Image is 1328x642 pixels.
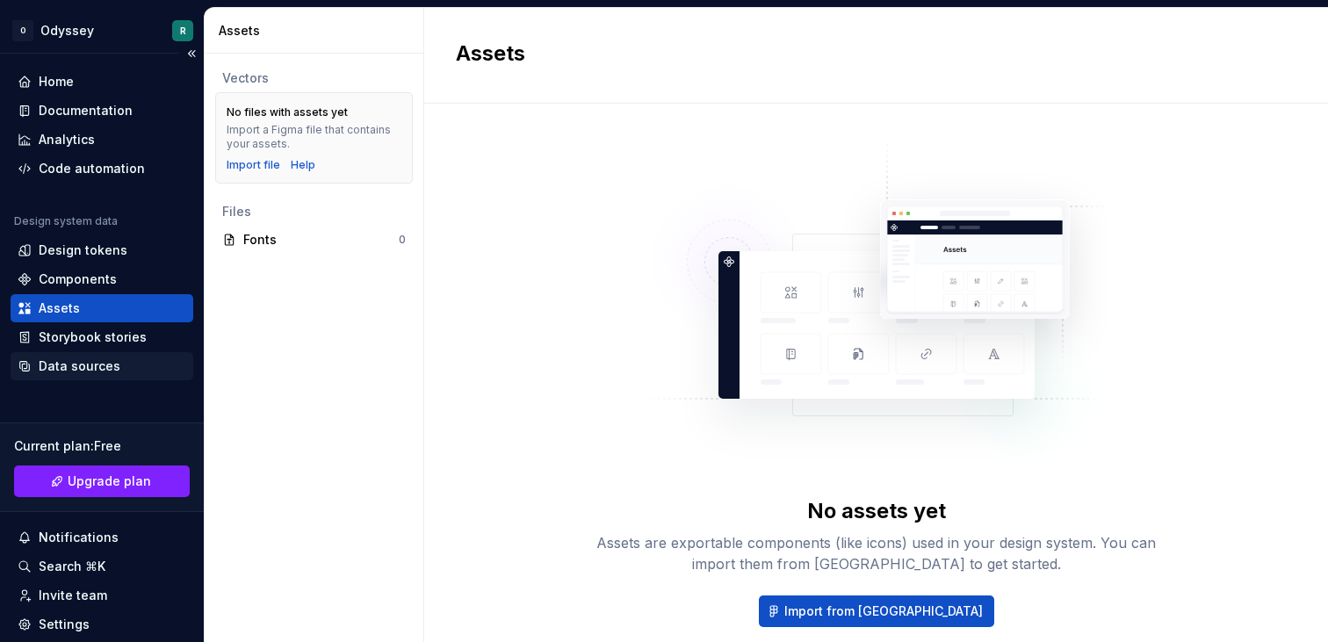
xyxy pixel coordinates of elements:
[11,265,193,293] a: Components
[11,155,193,183] a: Code automation
[14,465,190,497] button: Upgrade plan
[291,158,315,172] a: Help
[39,357,120,375] div: Data sources
[39,271,117,288] div: Components
[12,20,33,41] div: O
[39,558,105,575] div: Search ⌘K
[11,581,193,610] a: Invite team
[39,102,133,119] div: Documentation
[11,97,193,125] a: Documentation
[222,69,406,87] div: Vectors
[14,214,118,228] div: Design system data
[243,231,399,249] div: Fonts
[180,24,186,38] div: R
[11,552,193,581] button: Search ⌘K
[227,158,280,172] button: Import file
[39,328,147,346] div: Storybook stories
[227,123,401,151] div: Import a Figma file that contains your assets.
[39,242,127,259] div: Design tokens
[11,126,193,154] a: Analytics
[68,472,151,490] span: Upgrade plan
[39,299,80,317] div: Assets
[456,40,1275,68] h2: Assets
[11,294,193,322] a: Assets
[39,73,74,90] div: Home
[222,203,406,220] div: Files
[227,105,348,119] div: No files with assets yet
[39,131,95,148] div: Analytics
[399,233,406,247] div: 0
[39,587,107,604] div: Invite team
[11,352,193,380] a: Data sources
[179,41,204,66] button: Collapse sidebar
[595,532,1158,574] div: Assets are exportable components (like icons) used in your design system. You can import them fro...
[784,602,983,620] span: Import from [GEOGRAPHIC_DATA]
[759,595,994,627] button: Import from [GEOGRAPHIC_DATA]
[215,226,413,254] a: Fonts0
[39,160,145,177] div: Code automation
[11,236,193,264] a: Design tokens
[807,497,946,525] div: No assets yet
[40,22,94,40] div: Odyssey
[39,616,90,633] div: Settings
[11,523,193,552] button: Notifications
[14,437,190,455] div: Current plan : Free
[219,22,416,40] div: Assets
[39,529,119,546] div: Notifications
[4,11,200,49] button: OOdysseyR
[11,68,193,96] a: Home
[11,610,193,638] a: Settings
[11,323,193,351] a: Storybook stories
